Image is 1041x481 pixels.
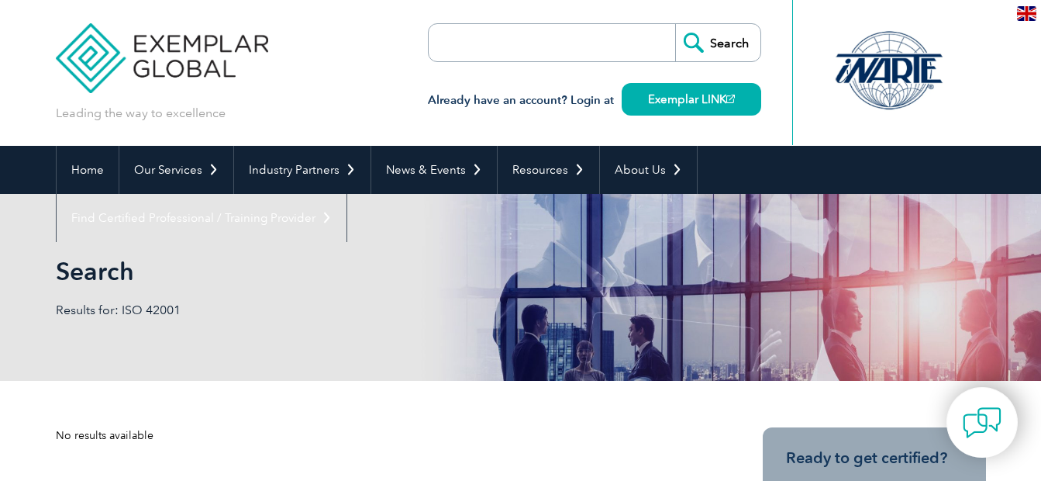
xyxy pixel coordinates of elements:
[1017,6,1036,21] img: en
[622,83,761,116] a: Exemplar LINK
[428,91,761,110] h3: Already have an account? Login at
[56,427,707,444] div: No results available
[119,146,233,194] a: Our Services
[726,95,735,103] img: open_square.png
[56,302,521,319] p: Results for: ISO 42001
[675,24,760,61] input: Search
[56,256,651,286] h1: Search
[600,146,697,194] a: About Us
[371,146,497,194] a: News & Events
[56,105,226,122] p: Leading the way to excellence
[498,146,599,194] a: Resources
[963,403,1001,442] img: contact-chat.png
[57,146,119,194] a: Home
[234,146,371,194] a: Industry Partners
[786,448,963,468] h3: Ready to get certified?
[57,194,346,242] a: Find Certified Professional / Training Provider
